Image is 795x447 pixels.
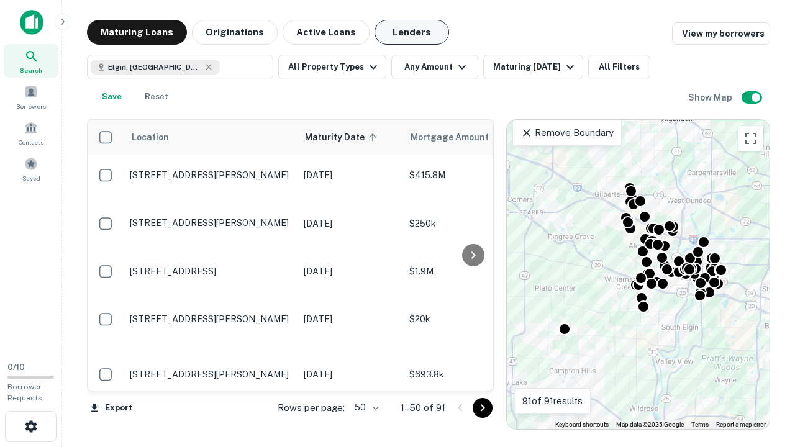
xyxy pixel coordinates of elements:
[305,130,381,145] span: Maturity Date
[4,116,58,150] a: Contacts
[130,314,291,325] p: [STREET_ADDRESS][PERSON_NAME]
[473,398,493,418] button: Go to next page
[738,126,763,151] button: Toggle fullscreen view
[124,120,298,155] th: Location
[409,168,534,182] p: $415.8M
[278,55,386,79] button: All Property Types
[411,130,505,145] span: Mortgage Amount
[716,421,766,428] a: Report a map error
[7,382,42,402] span: Borrower Requests
[520,125,613,140] p: Remove Boundary
[672,22,770,45] a: View my borrowers
[375,20,449,45] button: Lenders
[483,55,583,79] button: Maturing [DATE]
[19,137,43,147] span: Contacts
[507,120,770,429] div: 0 0
[391,55,478,79] button: Any Amount
[130,169,291,181] p: [STREET_ADDRESS][PERSON_NAME]
[409,312,534,326] p: $20k
[401,400,445,415] p: 1–50 of 91
[87,20,187,45] button: Maturing Loans
[4,44,58,78] a: Search
[22,173,40,183] span: Saved
[688,91,734,104] h6: Show Map
[304,168,397,182] p: [DATE]
[108,61,201,73] span: Elgin, [GEOGRAPHIC_DATA], [GEOGRAPHIC_DATA]
[304,264,397,278] p: [DATE]
[409,264,534,278] p: $1.9M
[278,400,345,415] p: Rows per page:
[691,421,709,428] a: Terms
[16,101,46,111] span: Borrowers
[92,84,132,109] button: Save your search to get updates of matches that match your search criteria.
[555,420,609,429] button: Keyboard shortcuts
[20,10,43,35] img: capitalize-icon.png
[616,421,684,428] span: Map data ©2025 Google
[304,217,397,230] p: [DATE]
[733,348,795,407] iframe: Chat Widget
[304,312,397,326] p: [DATE]
[283,20,370,45] button: Active Loans
[350,399,381,417] div: 50
[130,369,291,380] p: [STREET_ADDRESS][PERSON_NAME]
[130,266,291,277] p: [STREET_ADDRESS]
[137,84,176,109] button: Reset
[298,120,403,155] th: Maturity Date
[4,152,58,186] a: Saved
[403,120,540,155] th: Mortgage Amount
[409,217,534,230] p: $250k
[192,20,278,45] button: Originations
[409,368,534,381] p: $693.8k
[510,413,551,429] img: Google
[87,399,135,417] button: Export
[131,130,169,145] span: Location
[7,363,25,372] span: 0 / 10
[510,413,551,429] a: Open this area in Google Maps (opens a new window)
[304,368,397,381] p: [DATE]
[493,60,578,74] div: Maturing [DATE]
[522,394,583,409] p: 91 of 91 results
[130,217,291,228] p: [STREET_ADDRESS][PERSON_NAME]
[4,80,58,114] a: Borrowers
[20,65,42,75] span: Search
[588,55,650,79] button: All Filters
